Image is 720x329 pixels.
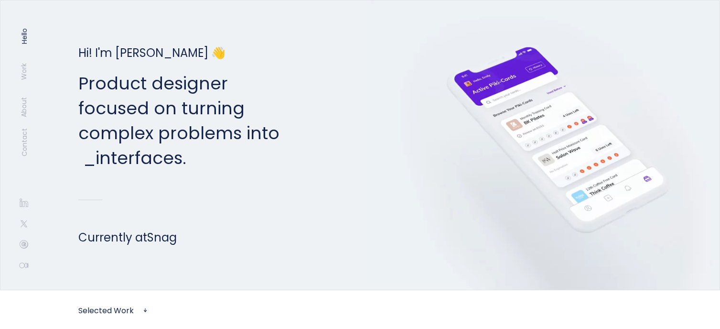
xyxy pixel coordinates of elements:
h1: Currently at [78,229,279,246]
a: Hello [19,28,29,44]
a: Contact [19,129,29,157]
a: About [19,97,29,117]
h1: Hi! I'm [PERSON_NAME] 👋 [78,44,279,62]
a: Snag [147,230,177,245]
span: _ [83,146,96,170]
p: Product designer focused on turning complex problems into interfaces. [78,71,279,171]
a: Work [19,63,29,80]
a: Selected Work [78,305,134,316]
